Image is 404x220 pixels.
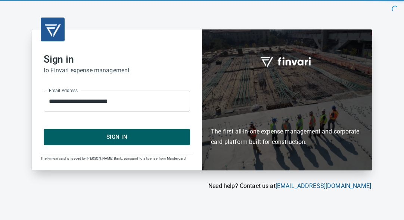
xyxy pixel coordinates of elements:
img: transparent_logo.png [44,21,62,38]
h6: to Finvari expense management [44,65,190,76]
div: Finvari [202,29,372,170]
h6: The first all-in-one expense management and corporate card platform built for construction. [211,84,363,147]
a: [EMAIL_ADDRESS][DOMAIN_NAME] [276,182,371,189]
p: Need help? Contact us at [32,182,371,191]
button: Sign In [44,129,190,145]
img: fullword_logo_white.png [259,53,315,70]
span: The Finvari card is issued by [PERSON_NAME] Bank, pursuant to a license from Mastercard [41,157,186,160]
span: Sign In [52,132,182,142]
h2: Sign in [44,53,190,65]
